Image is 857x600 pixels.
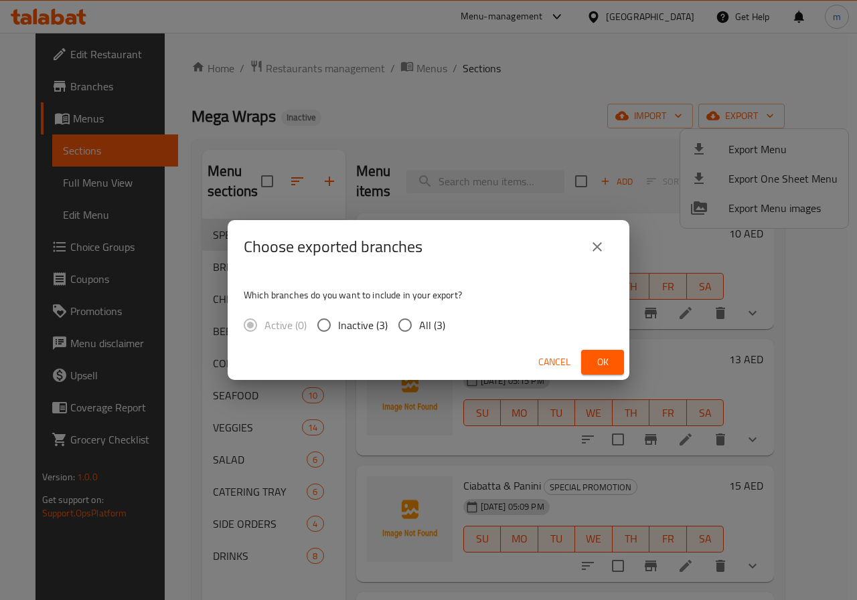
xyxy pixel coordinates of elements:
p: Which branches do you want to include in your export? [244,288,613,302]
span: Ok [592,354,613,371]
button: Ok [581,350,624,375]
button: Cancel [533,350,576,375]
span: Inactive (3) [338,317,388,333]
span: Cancel [538,354,570,371]
h2: Choose exported branches [244,236,422,258]
button: close [581,231,613,263]
span: Active (0) [264,317,307,333]
span: All (3) [419,317,445,333]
